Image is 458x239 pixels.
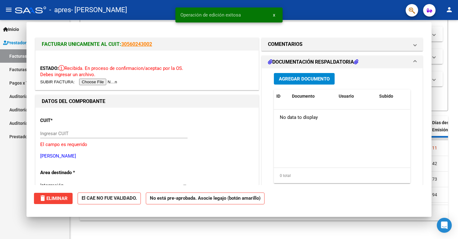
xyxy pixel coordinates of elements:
datatable-header-cell: Usuario [336,90,377,103]
mat-icon: delete [39,194,46,202]
span: Inicio [3,26,19,33]
span: Integración [40,183,64,188]
span: Usuario [339,94,354,99]
span: Documento [292,94,315,99]
span: Operación de edición exitosa [180,12,241,18]
datatable-header-cell: Documento [289,90,336,103]
span: ESTADO: [40,66,59,71]
span: FACTURAR UNICAMENTE AL CUIT: [42,41,121,47]
div: DOCUMENTACIÓN RESPALDATORIA [262,68,422,198]
strong: DATOS DEL COMPROBANTE [42,98,105,104]
datatable-header-cell: ID [274,90,289,103]
div: Open Intercom Messenger [437,218,452,233]
span: 11 [432,145,437,150]
span: x [273,12,275,18]
span: 73 [432,177,437,182]
button: Agregar Documento [274,73,335,85]
h1: COMENTARIOS [268,41,303,48]
p: Area destinado * [40,169,104,176]
div: No data to display [274,110,410,125]
p: [PERSON_NAME] [40,153,254,160]
datatable-header-cell: Acción [408,90,439,103]
a: 30560243002 [121,41,152,47]
mat-icon: menu [5,6,12,13]
span: ID [276,94,280,99]
mat-expansion-panel-header: COMENTARIOS [262,38,422,51]
span: 42 [432,161,437,166]
span: Prestadores / Proveedores [3,39,60,46]
span: 94 [432,192,437,197]
div: 0 total [274,168,410,183]
span: Recibida. En proceso de confirmacion/aceptac por la OS. [59,66,183,71]
strong: No está pre-aprobada. Asocie legajo (botón amarillo) [146,193,265,205]
mat-icon: person [446,6,453,13]
mat-expansion-panel-header: DOCUMENTACIÓN RESPALDATORIA [262,56,422,68]
span: Días desde Emisión [432,120,454,132]
button: x [268,9,280,21]
p: CUIT [40,117,104,124]
span: - apres [49,3,71,17]
button: Eliminar [34,193,73,204]
span: Agregar Documento [279,76,330,82]
h1: DOCUMENTACIÓN RESPALDATORIA [268,58,358,66]
span: Eliminar [39,196,68,201]
span: - [PERSON_NAME] [71,3,127,17]
strong: El CAE NO FUE VALIDADO. [78,193,141,205]
datatable-header-cell: Subido [377,90,408,103]
span: Subido [379,94,393,99]
p: Debes ingresar un archivo. [40,71,254,78]
p: El campo es requerido [40,141,254,148]
datatable-header-cell: Días desde Emisión [430,116,458,144]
